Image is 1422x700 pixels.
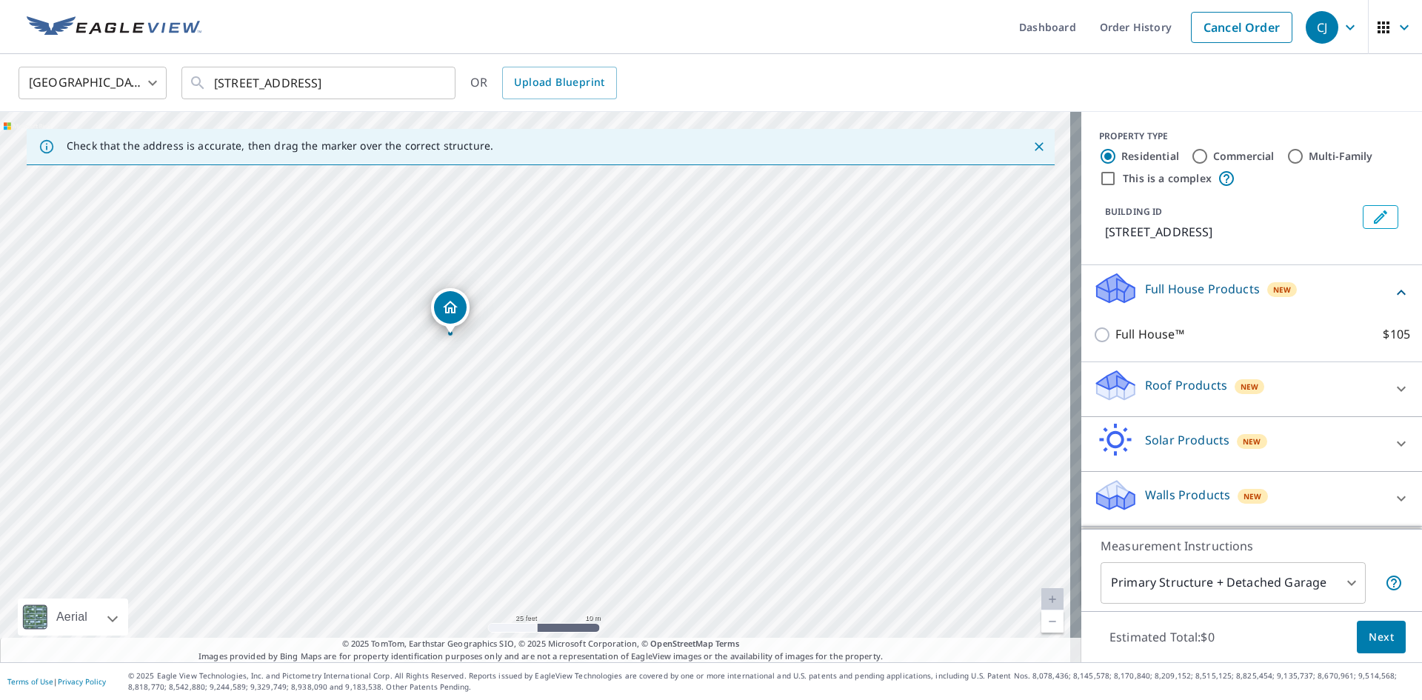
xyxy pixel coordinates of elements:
span: © 2025 TomTom, Earthstar Geographics SIO, © 2025 Microsoft Corporation, © [342,638,740,650]
span: New [1273,284,1292,296]
div: OR [470,67,617,99]
div: Aerial [18,599,128,636]
div: [GEOGRAPHIC_DATA] [19,62,167,104]
a: Upload Blueprint [502,67,616,99]
a: Current Level 20, Zoom In Disabled [1041,588,1064,610]
span: Next [1369,628,1394,647]
a: Current Level 20, Zoom Out [1041,610,1064,633]
a: Privacy Policy [58,676,106,687]
p: Full House Products [1145,280,1260,298]
a: Terms of Use [7,676,53,687]
div: PROPERTY TYPE [1099,130,1404,143]
p: Roof Products [1145,376,1227,394]
p: $105 [1383,325,1410,344]
a: Cancel Order [1191,12,1292,43]
p: BUILDING ID [1105,205,1162,218]
p: [STREET_ADDRESS] [1105,223,1357,241]
p: Measurement Instructions [1101,537,1403,555]
div: Dropped pin, building 1, Residential property, 126 N Blue Bells St Garden Plain, KS 67050 [431,288,470,334]
label: Residential [1121,149,1179,164]
span: Upload Blueprint [514,73,604,92]
p: Estimated Total: $0 [1098,621,1226,653]
span: New [1244,490,1262,502]
a: OpenStreetMap [650,638,712,649]
div: Walls ProductsNew [1093,478,1410,520]
div: Solar ProductsNew [1093,423,1410,465]
button: Close [1029,137,1049,156]
img: EV Logo [27,16,201,39]
p: Full House™ [1115,325,1184,344]
span: New [1243,436,1261,447]
label: Commercial [1213,149,1275,164]
input: Search by address or latitude-longitude [214,62,425,104]
div: Aerial [52,599,92,636]
p: Solar Products [1145,431,1229,449]
p: Walls Products [1145,486,1230,504]
p: | [7,677,106,686]
label: Multi-Family [1309,149,1373,164]
label: This is a complex [1123,171,1212,186]
div: Primary Structure + Detached Garage [1101,562,1366,604]
span: Your report will include the primary structure and a detached garage if one exists. [1385,574,1403,592]
div: CJ [1306,11,1338,44]
div: Roof ProductsNew [1093,368,1410,410]
p: © 2025 Eagle View Technologies, Inc. and Pictometry International Corp. All Rights Reserved. Repo... [128,670,1415,693]
button: Next [1357,621,1406,654]
p: Check that the address is accurate, then drag the marker over the correct structure. [67,139,493,153]
a: Terms [715,638,740,649]
span: New [1241,381,1259,393]
button: Edit building 1 [1363,205,1398,229]
div: Full House ProductsNew [1093,271,1410,313]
